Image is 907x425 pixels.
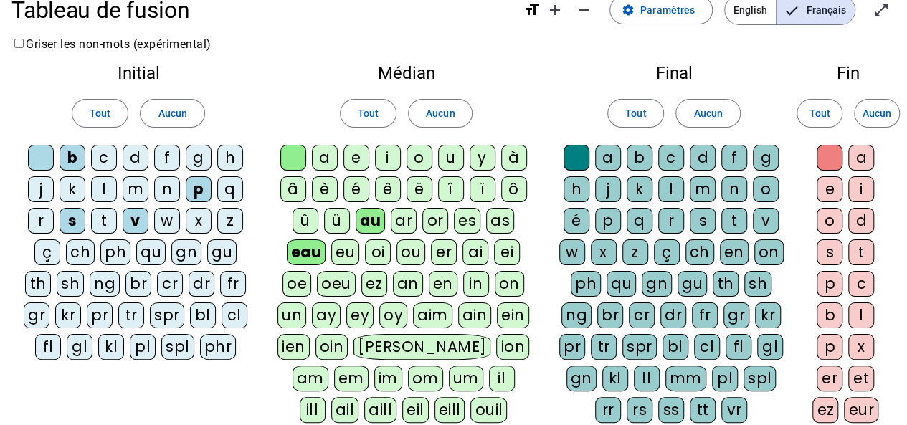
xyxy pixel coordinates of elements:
[200,334,237,360] div: phr
[561,302,592,328] div: ng
[157,271,183,297] div: cr
[407,176,432,202] div: ë
[595,145,621,171] div: a
[449,366,483,391] div: um
[496,334,529,360] div: ion
[55,302,81,328] div: kr
[848,145,874,171] div: a
[627,208,652,234] div: q
[854,99,900,128] button: Aucun
[217,176,243,202] div: q
[28,176,54,202] div: j
[757,334,783,360] div: gl
[809,105,830,122] span: Tout
[353,334,490,360] div: [PERSON_NAME]
[454,208,480,234] div: es
[324,208,350,234] div: ü
[720,239,749,265] div: en
[190,302,216,328] div: bl
[566,366,597,391] div: gn
[136,239,166,265] div: qu
[317,271,356,297] div: oeu
[694,334,720,360] div: cl
[391,208,417,234] div: ar
[642,271,672,297] div: gn
[23,65,254,82] h2: Initial
[100,239,130,265] div: ph
[753,208,779,234] div: v
[375,145,401,171] div: i
[34,239,60,265] div: ç
[300,397,326,423] div: ill
[60,208,85,234] div: s
[331,239,359,265] div: eu
[396,239,425,265] div: ou
[154,145,180,171] div: f
[690,176,716,202] div: m
[848,239,874,265] div: t
[315,334,348,360] div: oin
[863,105,891,122] span: Aucun
[60,145,85,171] div: b
[721,176,747,202] div: n
[501,176,527,202] div: ô
[429,271,457,297] div: en
[654,239,680,265] div: ç
[334,366,369,391] div: em
[91,176,117,202] div: l
[470,176,495,202] div: ï
[665,366,706,391] div: mm
[486,208,514,234] div: as
[817,334,842,360] div: p
[154,208,180,234] div: w
[140,99,204,128] button: Aucun
[564,208,589,234] div: é
[90,271,120,297] div: ng
[66,239,95,265] div: ch
[25,271,51,297] div: th
[685,239,714,265] div: ch
[753,176,779,202] div: o
[564,176,589,202] div: h
[123,145,148,171] div: d
[277,302,306,328] div: un
[98,334,124,360] div: kl
[280,176,306,202] div: â
[90,105,110,122] span: Tout
[622,334,657,360] div: spr
[407,145,432,171] div: o
[848,208,874,234] div: d
[72,99,128,128] button: Tout
[753,145,779,171] div: g
[408,366,443,391] div: om
[658,145,684,171] div: c
[559,334,585,360] div: pr
[873,1,890,19] mat-icon: open_in_full
[726,334,751,360] div: fl
[458,302,492,328] div: ain
[438,176,464,202] div: î
[660,302,686,328] div: dr
[848,302,874,328] div: l
[374,366,402,391] div: im
[690,145,716,171] div: d
[463,271,489,297] div: in
[189,271,214,297] div: dr
[607,271,636,297] div: qu
[470,145,495,171] div: y
[627,145,652,171] div: b
[426,105,455,122] span: Aucun
[217,145,243,171] div: h
[438,145,464,171] div: u
[87,302,113,328] div: pr
[817,366,842,391] div: er
[658,208,684,234] div: r
[627,397,652,423] div: rs
[489,366,515,391] div: il
[690,208,716,234] div: s
[11,37,212,51] label: Griser les non-mots (expérimental)
[287,239,326,265] div: eau
[812,65,884,82] h2: Fin
[559,65,789,82] h2: Final
[595,208,621,234] div: p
